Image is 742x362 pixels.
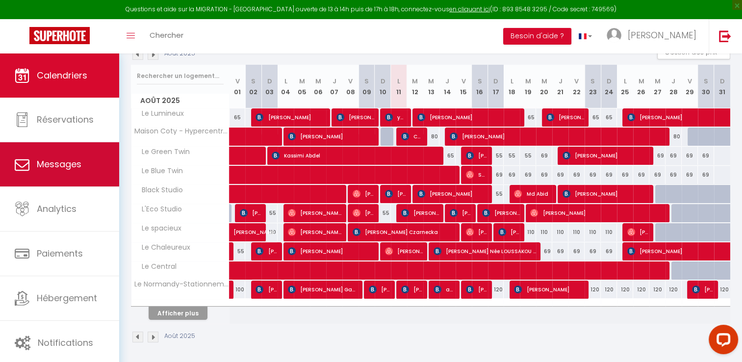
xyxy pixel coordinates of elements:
th: 03 [261,65,278,108]
abbr: V [348,77,353,86]
span: Le Normandy-Stationnement Gratuit-Wifi Fibre-3TV [133,281,231,288]
th: 21 [552,65,568,108]
abbr: M [315,77,321,86]
div: 69 [536,242,552,260]
div: 69 [698,147,714,165]
span: [PERSON_NAME] [369,280,390,299]
div: 69 [682,147,698,165]
div: 120 [585,281,601,299]
div: 69 [665,147,682,165]
abbr: L [397,77,400,86]
span: [PERSON_NAME] Gaab [288,280,358,299]
th: 30 [698,65,714,108]
span: [PERSON_NAME] [336,108,374,127]
span: Réservations [37,113,94,126]
p: Août 2025 [164,49,195,58]
span: [PERSON_NAME] Née LOUSSAKOU LOUKOMBO [434,242,536,260]
div: 69 [568,242,585,260]
abbr: D [493,77,498,86]
abbr: J [333,77,336,86]
span: yacine oussansam [385,108,407,127]
span: [PERSON_NAME] [288,127,374,146]
span: [PERSON_NAME] [288,204,342,222]
abbr: D [267,77,272,86]
div: 55 [261,204,278,222]
span: [PERSON_NAME] [288,223,342,241]
span: [PERSON_NAME] [450,127,665,146]
abbr: D [607,77,612,86]
span: COLETTTE HERSNACK [401,127,423,146]
abbr: D [720,77,725,86]
th: 10 [375,65,391,108]
abbr: S [364,77,369,86]
span: Analytics [37,203,77,215]
div: 65 [439,147,456,165]
th: 20 [536,65,552,108]
div: 80 [665,128,682,146]
iframe: LiveChat chat widget [701,321,742,362]
div: 69 [552,166,568,184]
a: Chercher [142,19,191,53]
a: ... [PERSON_NAME] [599,19,709,53]
div: 55 [504,147,520,165]
abbr: V [688,77,692,86]
abbr: L [623,77,626,86]
div: 69 [601,166,617,184]
div: 69 [649,166,665,184]
abbr: M [412,77,418,86]
div: 120 [665,281,682,299]
abbr: S [704,77,708,86]
span: [PERSON_NAME] Y [353,204,374,222]
th: 02 [245,65,261,108]
div: 65 [230,108,246,127]
th: 15 [456,65,472,108]
abbr: V [574,77,579,86]
span: [PERSON_NAME] [240,204,261,222]
abbr: M [428,77,434,86]
div: 69 [568,166,585,184]
span: Messages [37,158,81,170]
span: [PERSON_NAME] [563,184,649,203]
abbr: J [559,77,563,86]
span: Le Green Twin [133,147,192,157]
span: [PERSON_NAME] [401,280,423,299]
abbr: M [638,77,644,86]
th: 06 [310,65,326,108]
abbr: D [380,77,385,86]
th: 09 [358,65,375,108]
th: 07 [326,65,342,108]
img: ... [607,28,621,43]
a: en cliquant ici [449,5,490,13]
div: 69 [698,166,714,184]
input: Rechercher un logement... [137,67,224,85]
th: 12 [407,65,423,108]
div: 120 [714,281,730,299]
th: 14 [439,65,456,108]
th: 23 [585,65,601,108]
span: [PERSON_NAME] [627,223,649,241]
span: [PERSON_NAME] [530,204,665,222]
div: 55 [230,242,246,260]
th: 11 [391,65,407,108]
span: [PERSON_NAME] [466,280,487,299]
span: Le Lumineux [133,108,186,119]
span: [PERSON_NAME] [401,204,439,222]
th: 29 [682,65,698,108]
span: Le Blue Twin [133,166,185,177]
span: Le spacieux [133,223,184,234]
div: 65 [601,108,617,127]
abbr: J [671,77,675,86]
span: Le Chaleureux [133,242,193,253]
button: Besoin d'aide ? [503,28,571,45]
span: [PERSON_NAME] [385,242,423,260]
div: 120 [617,281,633,299]
div: 69 [665,166,682,184]
th: 01 [230,65,246,108]
div: 110 [536,223,552,241]
abbr: S [478,77,482,86]
div: 100 [230,281,246,299]
div: 110 [568,223,585,241]
span: Paiements [37,247,83,259]
span: Chercher [150,30,183,40]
